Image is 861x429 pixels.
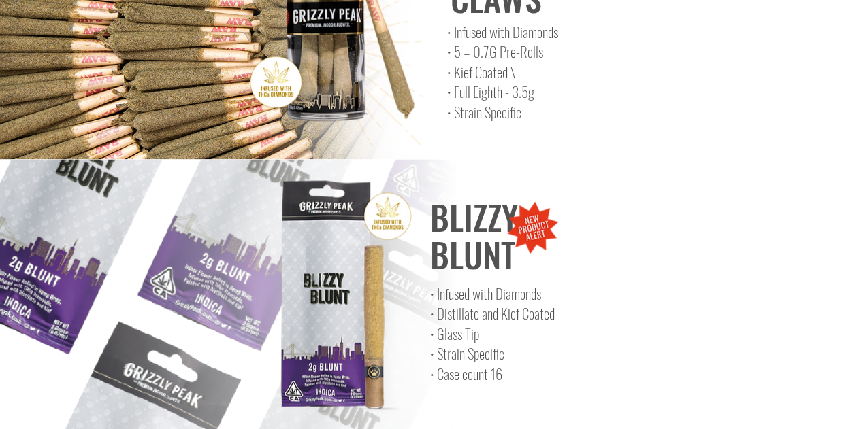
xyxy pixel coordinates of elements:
span: • Infused with Diamonds • 5 – 0.7G Pre-Rolls • Kief Coated \ • Full Eighth - 3.5g • Strain Specific [447,21,558,122]
span: BLIZZY BLUNT [430,191,518,279]
img: BLIZZY-BLUNT.png [219,172,466,418]
img: ALERT.png [503,198,562,257]
img: THC-infused.png [246,52,306,111]
span: • Infused with Diamonds • Distillate and Kief Coated • Glass Tip • Strain Specific • Case count 16 [430,282,555,383]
